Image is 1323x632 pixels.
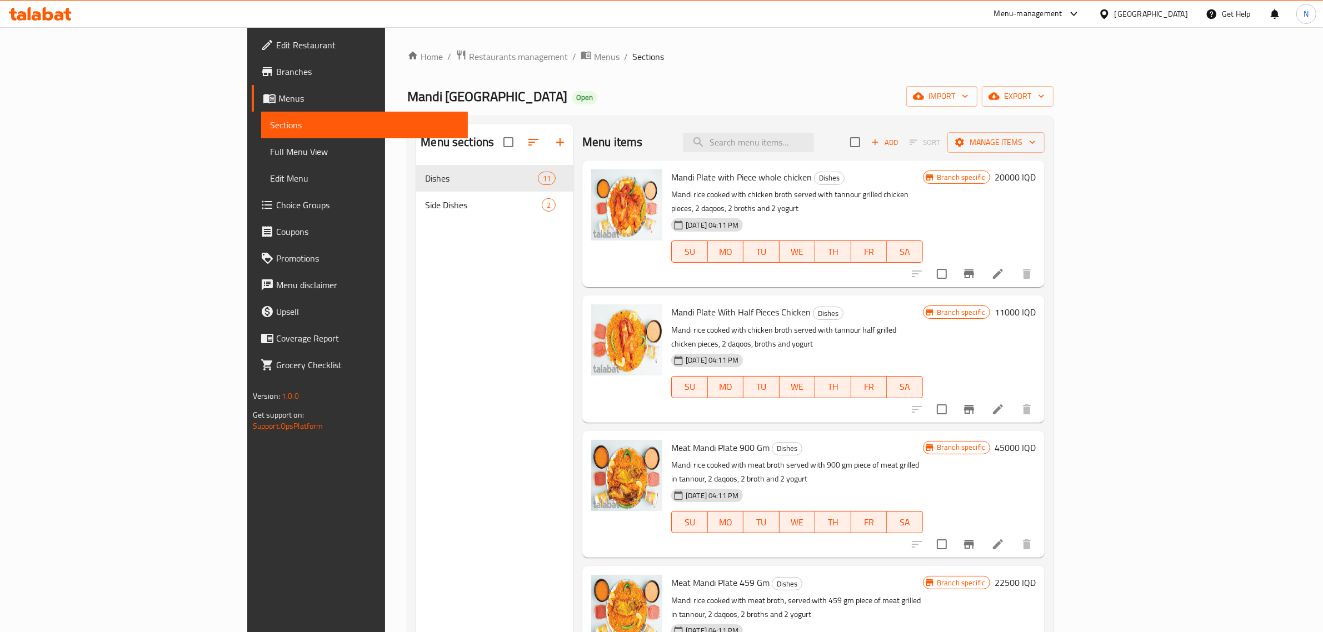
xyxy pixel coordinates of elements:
span: Edit Menu [270,172,460,185]
span: Select section [843,131,867,154]
div: items [538,172,556,185]
button: WE [780,376,816,398]
button: Branch-specific-item [956,260,982,287]
span: MO [712,379,740,395]
span: SA [891,244,918,260]
button: SA [887,240,923,263]
div: items [542,198,556,212]
span: Get support on: [253,408,304,422]
nav: breadcrumb [407,49,1054,64]
span: FR [856,379,883,395]
span: Mandi [GEOGRAPHIC_DATA] [407,84,567,109]
span: Manage items [956,136,1036,149]
a: Branches [252,58,468,85]
a: Full Menu View [261,138,468,165]
span: Select to update [930,398,953,421]
span: Select all sections [497,131,520,154]
span: Meat Mandi Plate 459 Gm [671,574,770,591]
button: SU [671,376,707,398]
span: TH [820,514,847,530]
span: Branches [276,65,460,78]
span: Dishes [815,172,844,184]
button: Branch-specific-item [956,396,982,423]
span: Branch specific [932,307,990,318]
div: [GEOGRAPHIC_DATA] [1115,8,1188,20]
span: SU [676,514,703,530]
span: FR [856,514,883,530]
span: Grocery Checklist [276,358,460,372]
span: Full Menu View [270,145,460,158]
span: WE [784,514,811,530]
a: Upsell [252,298,468,325]
a: Support.OpsPlatform [253,419,323,433]
a: Choice Groups [252,192,468,218]
span: Sort sections [520,129,547,156]
span: SA [891,379,918,395]
span: Menus [278,92,460,105]
div: Dishes [772,577,802,590]
a: Edit menu item [991,267,1005,280]
span: WE [784,244,811,260]
span: Promotions [276,252,460,265]
div: Dishes [772,442,802,455]
span: Mandi Plate With Half Pieces Chicken [671,304,811,320]
span: FR [856,244,883,260]
span: MO [712,514,740,530]
a: Restaurants management [456,49,568,64]
img: Mandi Plate With Half Pieces Chicken [591,304,662,375]
div: Open [572,91,597,104]
span: Select to update [930,262,953,285]
h6: 45000 IQD [995,440,1036,455]
button: Add [867,134,902,151]
span: Menus [594,50,620,63]
li: / [624,50,628,63]
button: FR [851,376,887,398]
span: Select to update [930,533,953,556]
button: SA [887,511,923,533]
a: Promotions [252,245,468,272]
span: WE [784,379,811,395]
span: Select section first [902,134,947,151]
button: MO [708,376,744,398]
button: delete [1014,260,1040,287]
span: Sections [632,50,664,63]
button: TU [743,240,780,263]
button: delete [1014,396,1040,423]
span: 2 [542,200,555,210]
span: Coupons [276,225,460,238]
span: Branch specific [932,578,990,588]
span: Upsell [276,305,460,318]
span: MO [712,244,740,260]
span: [DATE] 04:11 PM [681,490,743,501]
button: FR [851,511,887,533]
a: Sections [261,112,468,138]
h6: 22500 IQD [995,575,1036,590]
div: Dishes11 [416,165,573,192]
span: 1.0.0 [282,389,299,403]
button: Branch-specific-item [956,531,982,558]
button: Manage items [947,132,1045,153]
span: SU [676,244,703,260]
button: import [906,86,977,107]
span: Dishes [425,172,537,185]
span: TU [748,244,775,260]
button: MO [708,511,744,533]
h2: Menu items [582,134,643,151]
button: export [982,86,1054,107]
button: TH [815,511,851,533]
button: WE [780,511,816,533]
button: SU [671,240,707,263]
span: SA [891,514,918,530]
span: TH [820,244,847,260]
span: 11 [538,173,555,184]
span: Add [870,136,900,149]
span: [DATE] 04:11 PM [681,355,743,365]
a: Coupons [252,218,468,245]
span: Branch specific [932,172,990,183]
span: Choice Groups [276,198,460,212]
span: Dishes [813,307,843,320]
span: Sections [270,118,460,132]
button: WE [780,240,816,263]
nav: Menu sections [416,160,573,223]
